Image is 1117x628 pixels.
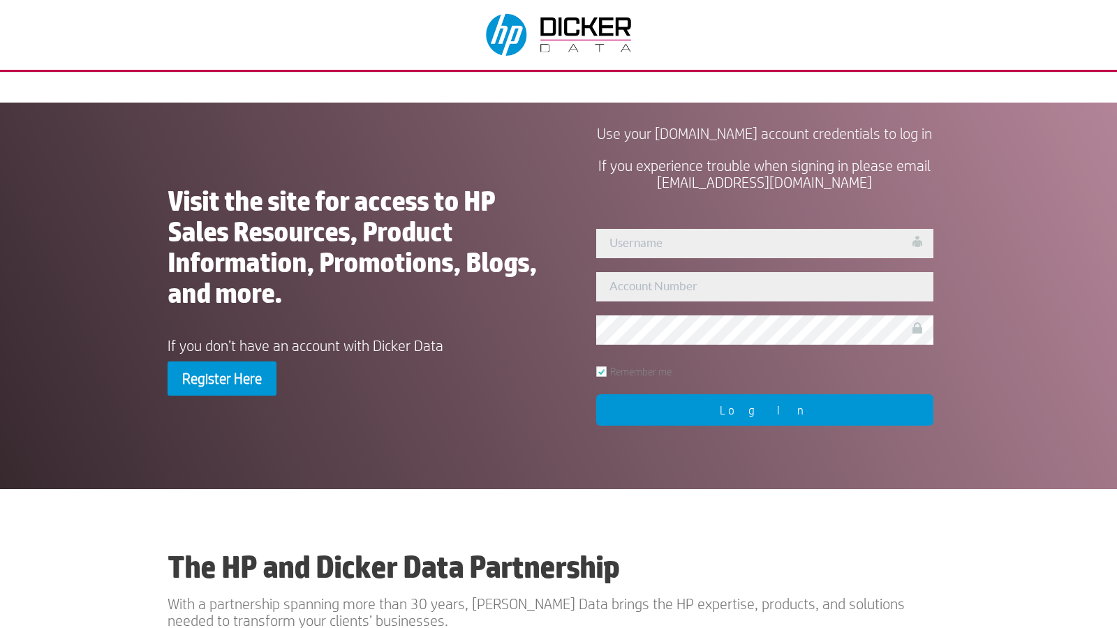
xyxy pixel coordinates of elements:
input: Account Number [596,272,933,301]
input: Username [596,229,933,258]
span: If you experience trouble when signing in please email [EMAIL_ADDRESS][DOMAIN_NAME] [598,157,931,190]
span: If you don’t have an account with Dicker Data [168,337,443,354]
input: Log In [596,394,933,426]
a: Register Here [168,361,276,395]
img: Dicker Data & HP [478,7,642,63]
h1: Visit the site for access to HP Sales Resources, Product Information, Promotions, Blogs, and more. [168,186,537,315]
label: Remember me [596,366,672,377]
span: Use your [DOMAIN_NAME] account credentials to log in [597,125,932,142]
b: The HP and Dicker Data Partnership [168,548,619,585]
